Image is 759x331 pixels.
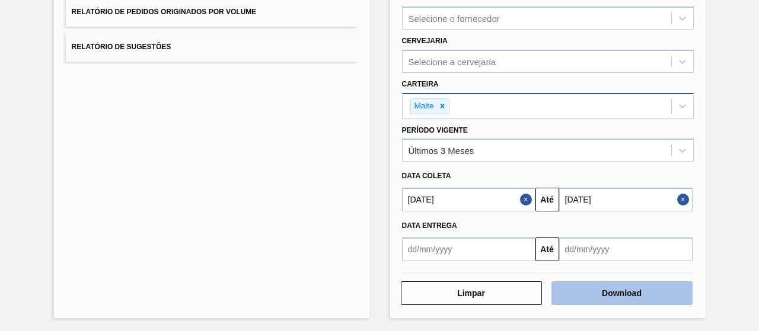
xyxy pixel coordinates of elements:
button: Download [551,281,693,305]
span: Data coleta [402,172,451,180]
label: Cervejaria [402,37,448,45]
button: Até [535,237,559,261]
button: Até [535,188,559,211]
span: Relatório de Pedidos Originados por Volume [72,8,257,16]
span: Data entrega [402,221,457,230]
label: Período Vigente [402,126,468,134]
input: dd/mm/yyyy [559,237,693,261]
div: Selecione o fornecedor [409,14,500,24]
div: Selecione a cervejaria [409,56,496,66]
button: Relatório de Sugestões [66,33,358,62]
input: dd/mm/yyyy [559,188,693,211]
label: Carteira [402,80,439,88]
div: Malte [411,99,436,114]
input: dd/mm/yyyy [402,237,535,261]
span: Relatório de Sugestões [72,43,171,51]
button: Close [520,188,535,211]
div: Últimos 3 Meses [409,146,474,156]
input: dd/mm/yyyy [402,188,535,211]
button: Limpar [401,281,542,305]
button: Close [677,188,693,211]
